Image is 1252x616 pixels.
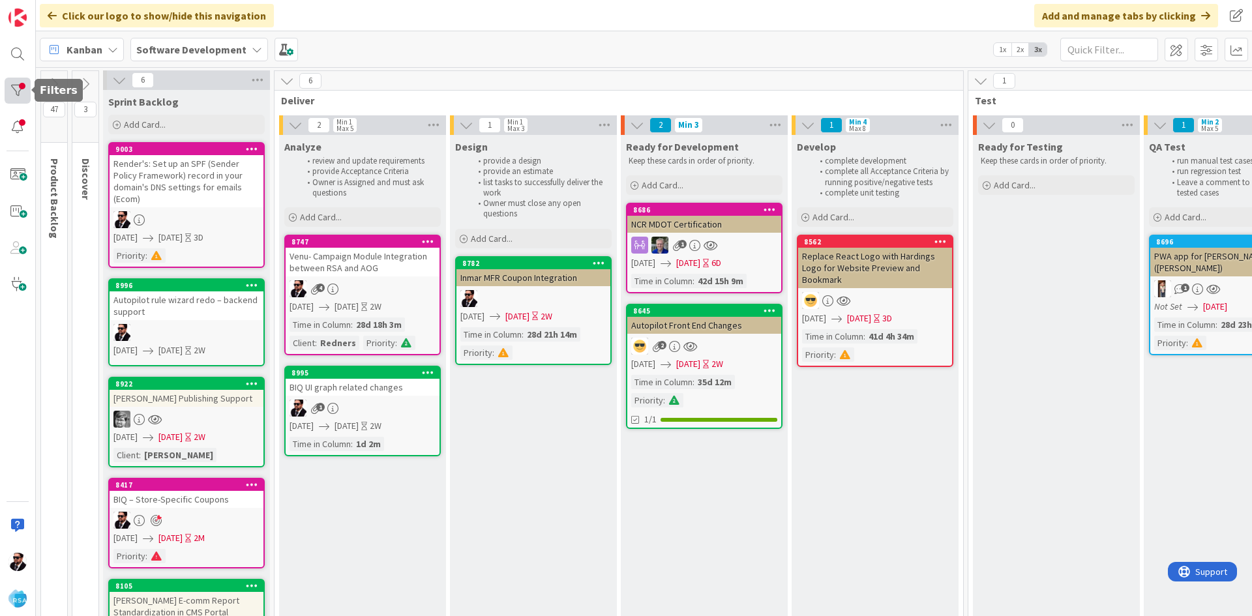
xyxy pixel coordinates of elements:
div: 1d 2m [353,437,384,451]
span: [DATE] [335,419,359,433]
img: SK [1154,280,1171,297]
span: 1 [479,117,501,133]
a: 9003Render's: Set up an SPF (Sender Policy Framework) record in your domain's DNS settings for em... [108,142,265,268]
span: Add Card... [812,211,854,223]
div: 2W [370,419,381,433]
div: 8782Inmar MFR Coupon Integration [456,257,610,286]
a: 8417BIQ – Store-Specific CouponsAC[DATE][DATE]2MPriority: [108,478,265,568]
div: AC [110,512,263,529]
span: 1 [993,73,1015,89]
div: Time in Column [631,274,693,288]
img: RT [651,237,668,254]
img: AC [290,400,306,417]
span: Develop [797,140,836,153]
div: 8562Replace React Logo with Hardings Logo for Website Preview and Bookmark [798,236,952,288]
div: 8645Autopilot Front End Changes [627,305,781,334]
span: Add Card... [642,179,683,191]
div: Max 8 [849,125,866,132]
div: 35d 12m [694,375,735,389]
li: provide a design [471,156,610,166]
h5: Filters [40,84,78,96]
span: : [663,393,665,407]
div: BIQ UI graph related changes [286,379,440,396]
div: Time in Column [631,375,693,389]
div: RT [627,237,781,254]
div: Render's: Set up an SPF (Sender Policy Framework) record in your domain's DNS settings for emails... [110,155,263,207]
b: Software Development [136,43,246,56]
span: : [145,248,147,263]
img: JK [631,338,648,355]
li: review and update requirements [300,156,439,166]
span: : [693,274,694,288]
div: 8417 [115,480,263,490]
div: 8922[PERSON_NAME] Publishing Support [110,378,263,407]
span: 3 [74,102,97,117]
div: 8782 [462,259,610,268]
img: AC [290,280,306,297]
span: Add Card... [994,179,1036,191]
span: 3x [1029,43,1047,56]
span: QA Test [1149,140,1185,153]
span: Deliver [281,94,947,107]
div: [PERSON_NAME] [141,448,216,462]
span: 47 [43,102,65,117]
span: : [139,448,141,462]
span: 1 [316,403,325,411]
span: 6 [299,73,321,89]
img: avatar [8,589,27,608]
span: Discover [80,158,93,199]
div: Priority [363,336,395,350]
div: 8686 [627,204,781,216]
div: 8686NCR MDOT Certification [627,204,781,233]
div: Autopilot Front End Changes [627,317,781,334]
div: Min 2 [1201,119,1219,125]
div: Click our logo to show/hide this navigation [40,4,274,27]
div: 8105 [115,581,263,591]
div: Priority [1154,336,1186,350]
div: 8747 [291,237,440,246]
div: 42d 15h 9m [694,274,747,288]
span: : [145,549,147,563]
div: Priority [113,248,145,263]
div: AC [110,211,263,228]
span: : [834,347,836,362]
div: KS [110,411,263,428]
span: Analyze [284,140,321,153]
div: NCR MDOT Certification [627,216,781,233]
div: 8645 [627,305,781,317]
span: [DATE] [631,357,655,371]
div: Autopilot rule wizard redo – backend support [110,291,263,320]
li: complete unit testing [812,188,951,198]
span: Kanban [67,42,102,57]
span: [DATE] [631,256,655,270]
div: AC [456,290,610,307]
div: AC [110,324,263,341]
img: Visit kanbanzone.com [8,8,27,27]
div: 8747 [286,236,440,248]
img: AC [113,324,130,341]
div: 28d 21h 14m [524,327,580,342]
img: KS [113,411,130,428]
span: [DATE] [158,231,183,244]
div: 8996Autopilot rule wizard redo – backend support [110,280,263,320]
span: Add Card... [1165,211,1206,223]
span: Add Card... [124,119,166,130]
span: : [351,437,353,451]
div: 2W [194,430,205,444]
span: : [395,336,397,350]
span: Ready for Testing [978,140,1063,153]
div: 3D [194,231,203,244]
a: 8686NCR MDOT CertificationRT[DATE][DATE]6DTime in Column:42d 15h 9m [626,203,782,293]
a: 8996Autopilot rule wizard redo – backend supportAC[DATE][DATE]2W [108,278,265,366]
div: Max 5 [336,125,353,132]
div: 8922 [110,378,263,390]
span: [DATE] [335,300,359,314]
img: AC [113,211,130,228]
span: [DATE] [460,310,484,323]
div: 41d 4h 34m [865,329,917,344]
span: [DATE] [158,531,183,545]
span: [DATE] [158,344,183,357]
span: 1 [1172,117,1195,133]
span: : [522,327,524,342]
a: 8747Venu- Campaign Module Integration between RSA and AOGAC[DATE][DATE]2WTime in Column:28d 18h 3... [284,235,441,355]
